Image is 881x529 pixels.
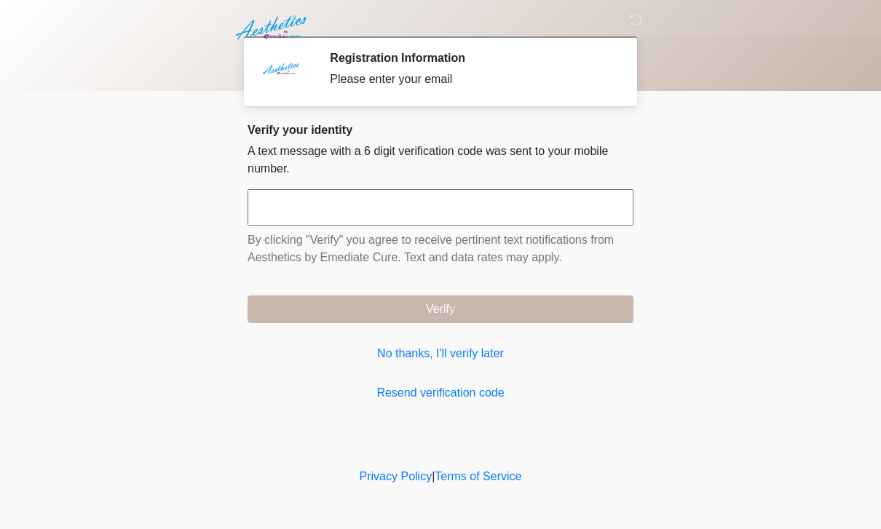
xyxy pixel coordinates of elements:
a: Terms of Service [435,470,521,482]
h2: Registration Information [330,51,612,65]
button: Verify [248,295,633,323]
p: A text message with a 6 digit verification code was sent to your mobile number. [248,143,633,178]
a: | [432,470,435,482]
a: Privacy Policy [360,470,432,482]
div: Please enter your email [330,71,612,88]
img: Agent Avatar [258,51,302,95]
h2: Verify your identity [248,123,633,137]
a: No thanks, I'll verify later [248,345,633,362]
a: Resend verification code [248,384,633,402]
p: By clicking "Verify" you agree to receive pertinent text notifications from Aesthetics by Emediat... [248,231,633,266]
img: Aesthetics by Emediate Cure Logo [233,11,312,44]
